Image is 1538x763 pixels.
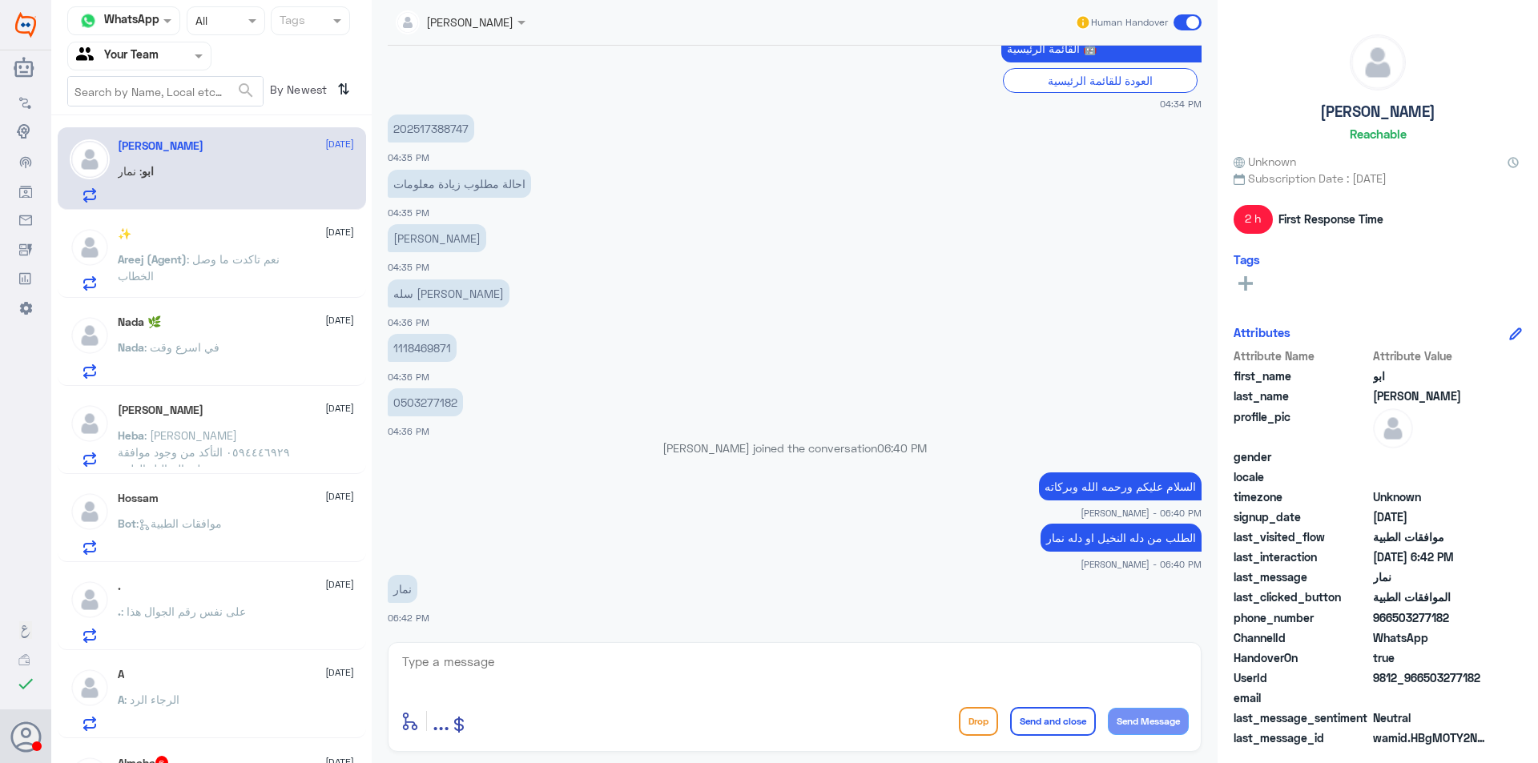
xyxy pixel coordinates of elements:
[70,492,110,532] img: defaultAdmin.png
[118,340,144,354] span: Nada
[70,139,110,179] img: defaultAdmin.png
[325,225,354,239] span: [DATE]
[1234,588,1370,605] span: last_clicked_button
[1373,488,1489,505] span: Unknown
[388,575,417,603] p: 25/9/2025, 6:42 PM
[388,440,1202,456] p: [PERSON_NAME] joined the conversation
[1373,649,1489,666] span: true
[1091,15,1168,30] span: Human Handover
[1234,367,1370,384] span: first_name
[118,404,203,417] h5: Heba Yaseen
[1108,708,1189,735] button: Send Message
[1234,649,1370,666] span: HandoverOn
[388,612,429,623] span: 06:42 PM
[325,401,354,416] span: [DATE]
[118,139,203,153] h5: ابو ناصر
[1234,347,1370,364] span: Attribute Name
[1039,472,1202,500] p: 25/9/2025, 6:40 PM
[959,707,998,736] button: Drop
[118,693,124,706] span: A
[118,428,144,442] span: Heba
[1373,709,1489,726] span: 0
[118,164,142,178] span: : نمار
[1320,102,1435,121] h5: [PERSON_NAME]
[1373,508,1489,525] span: 2025-09-14T10:06:27.589Z
[70,580,110,620] img: defaultAdmin.png
[388,152,429,163] span: 04:35 PM
[877,441,927,455] span: 06:40 PM
[433,703,449,739] button: ...
[1373,729,1489,746] span: wamid.HBgMOTY2NTAzMjc3MTgyFQIAEhggQUM5NEYzOURCRDYwRUMyMzk2NDI1M0UyQTBDOERGMDIA
[142,164,154,178] span: ابو
[70,668,110,708] img: defaultAdmin.png
[1234,388,1370,404] span: last_name
[1373,629,1489,646] span: 2
[1234,508,1370,525] span: signup_date
[118,516,136,530] span: Bot
[325,489,354,504] span: [DATE]
[1010,707,1096,736] button: Send and close
[1234,325,1290,339] h6: Attributes
[1373,347,1489,364] span: Attribute Value
[1234,528,1370,545] span: last_visited_flow
[144,340,219,354] span: : في اسرع وقت
[136,516,222,530] span: : موافقات الطبية
[433,706,449,735] span: ...
[1234,709,1370,726] span: last_message_sentiment
[15,12,36,38] img: Widebot Logo
[325,665,354,680] span: [DATE]
[76,9,100,33] img: whatsapp.png
[388,371,429,382] span: 04:36 PM
[1350,126,1407,141] h6: Reachable
[1003,68,1198,93] div: العودة للقائمة الرئيسية
[1351,35,1405,90] img: defaultAdmin.png
[1041,524,1202,552] p: 25/9/2025, 6:40 PM
[1278,211,1383,227] span: First Response Time
[1234,468,1370,485] span: locale
[325,313,354,327] span: [DATE]
[1373,669,1489,686] span: 9812_966503277182
[118,252,187,266] span: Areej (Agent)
[325,577,354,592] span: [DATE]
[1373,548,1489,565] span: 2025-09-25T15:42:39.72Z
[1373,388,1489,404] span: ناصر
[1234,669,1370,686] span: UserId
[388,224,486,252] p: 25/9/2025, 4:35 PM
[1234,729,1370,746] span: last_message_id
[118,252,280,283] span: : نعم تاكدت ما وصل الخطاب
[68,77,263,106] input: Search by Name, Local etc…
[1081,557,1202,571] span: [PERSON_NAME] - 06:40 PM
[388,170,531,198] p: 25/9/2025, 4:35 PM
[1234,205,1273,234] span: 2 h
[1373,448,1489,465] span: null
[1373,588,1489,605] span: الموافقات الطبية
[118,428,290,476] span: : [PERSON_NAME] ٠٥٩٤٤٤٦٩٢٩ التأكد من وجود موافقة علي التحاليل الطبية
[388,334,457,362] p: 25/9/2025, 4:36 PM
[1373,367,1489,384] span: ابو
[264,76,331,108] span: By Newest
[388,279,509,307] p: 25/9/2025, 4:36 PM
[1234,153,1296,170] span: Unknown
[1234,448,1370,465] span: gender
[325,137,354,151] span: [DATE]
[1234,488,1370,505] span: timezone
[1373,689,1489,706] span: null
[16,674,35,693] i: check
[1234,689,1370,706] span: email
[70,227,110,267] img: defaultAdmin.png
[388,388,463,416] p: 25/9/2025, 4:36 PM
[1373,528,1489,545] span: موافقات الطبية
[10,721,41,752] button: Avatar
[1373,609,1489,626] span: 966503277182
[1160,97,1202,110] span: 04:34 PM
[388,114,474,143] p: 25/9/2025, 4:35 PM
[1234,629,1370,646] span: ChannelId
[118,315,161,329] h5: Nada 🌿
[388,426,429,436] span: 04:36 PM
[1234,170,1522,187] span: Subscription Date : [DATE]
[277,11,305,32] div: Tags
[388,262,429,272] span: 04:35 PM
[1373,568,1489,585] span: نمار
[118,580,121,593] h5: .
[337,76,350,102] i: ⇅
